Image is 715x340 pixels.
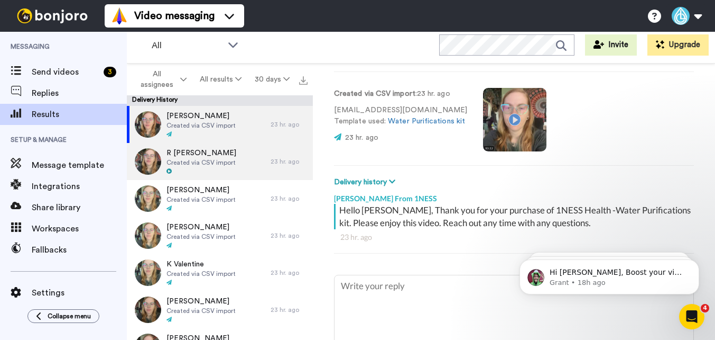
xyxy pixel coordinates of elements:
button: Collapse menu [27,309,99,323]
button: Upgrade [647,34,709,56]
button: All results [193,70,248,89]
a: [PERSON_NAME]Created via CSV import23 hr. ago [127,291,313,328]
div: 23 hr. ago [271,231,308,240]
div: Delivery History [127,95,313,106]
img: 5bd00f3d-35e1-48e8-9d79-da641818b661-thumb.jpg [135,297,161,323]
span: Created via CSV import [166,158,236,167]
span: Results [32,108,127,121]
span: [PERSON_NAME] [166,222,236,232]
span: Integrations [32,180,127,193]
button: All assignees [129,65,193,94]
img: ecc25a95-ef73-47d9-8264-21b21e28aa9b-thumb.jpg [135,185,161,212]
span: All [152,39,222,52]
img: c7d576f6-0bf3-4e6f-84d7-6c5c70a37ad8-thumb.jpg [135,148,161,175]
span: K Valentine [166,259,236,270]
div: 3 [104,67,116,77]
div: 23 hr. ago [271,194,308,203]
div: 23 hr. ago [271,269,308,277]
div: 23 hr. ago [271,306,308,314]
span: Video messaging [134,8,215,23]
p: : 23 hr. ago [334,88,467,100]
iframe: Intercom notifications message [504,237,715,311]
div: [PERSON_NAME] From 1NESS [334,188,694,204]
span: Created via CSV import [166,121,236,130]
iframe: Intercom live chat [679,304,704,329]
span: Created via CSV import [166,232,236,241]
span: Settings [32,287,127,299]
div: Hello [PERSON_NAME], Thank you for your purchase of 1NESS Health -Water Purifications kit. Please... [339,204,691,229]
a: R [PERSON_NAME]Created via CSV import23 hr. ago [127,143,313,180]
button: Invite [585,34,637,56]
span: Workspaces [32,222,127,235]
button: Delivery history [334,176,398,188]
strong: Created via CSV import [334,90,415,97]
a: [PERSON_NAME]Created via CSV import23 hr. ago [127,106,313,143]
span: [PERSON_NAME] [166,296,236,307]
img: bj-logo-header-white.svg [13,8,92,23]
a: K ValentineCreated via CSV import23 hr. ago [127,254,313,291]
span: Replies [32,87,127,100]
img: 92d8fd04-206b-48e0-9ec9-c85012bcf60b-thumb.jpg [135,260,161,286]
div: 23 hr. ago [271,157,308,166]
p: [EMAIL_ADDRESS][DOMAIN_NAME] Template used: [334,105,467,127]
span: 4 [701,304,709,312]
button: Export all results that match these filters now. [296,71,311,87]
span: Collapse menu [48,312,91,320]
span: Created via CSV import [166,307,236,315]
a: Water Purifications kit [388,118,465,125]
span: Share library [32,201,127,214]
img: vm-color.svg [111,7,128,24]
span: Send videos [32,66,99,78]
a: [PERSON_NAME]Created via CSV import23 hr. ago [127,180,313,217]
img: 8576a8ab-4f1b-4e89-b9dd-d7d6f3a63b19-thumb.jpg [135,111,161,138]
img: 2e96abfb-f8de-4890-86ea-94c8489987fd-thumb.jpg [135,222,161,249]
span: [PERSON_NAME] [166,111,236,121]
span: Fallbacks [32,244,127,256]
div: 23 hr. ago [340,232,688,243]
span: 23 hr. ago [345,134,378,141]
span: Created via CSV import [166,270,236,278]
img: export.svg [299,76,308,85]
span: Message template [32,159,127,172]
a: [PERSON_NAME]Created via CSV import23 hr. ago [127,217,313,254]
span: [PERSON_NAME] [166,185,236,195]
span: R [PERSON_NAME] [166,148,236,158]
span: All assignees [135,69,178,90]
button: 30 days [248,70,296,89]
div: 23 hr. ago [271,120,308,129]
span: Created via CSV import [166,195,236,204]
